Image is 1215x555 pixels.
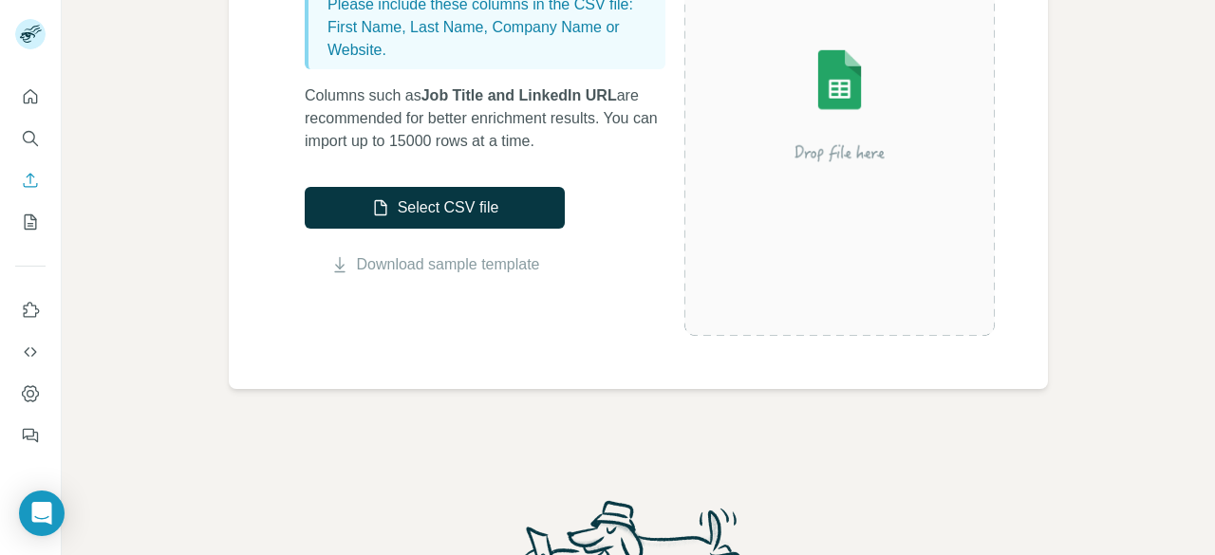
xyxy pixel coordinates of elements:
p: First Name, Last Name, Company Name or Website. [327,16,658,62]
span: Job Title and LinkedIn URL [421,87,617,103]
button: Quick start [15,80,46,114]
button: Use Surfe on LinkedIn [15,293,46,327]
button: Use Surfe API [15,335,46,369]
button: Enrich CSV [15,163,46,197]
a: Download sample template [357,253,540,276]
p: Columns such as are recommended for better enrichment results. You can import up to 15000 rows at... [305,84,684,153]
button: Select CSV file [305,187,565,229]
img: Surfe Illustration - Drop file here or select below [684,1,995,208]
div: Open Intercom Messenger [19,490,65,536]
button: My lists [15,205,46,239]
button: Search [15,121,46,156]
button: Dashboard [15,377,46,411]
button: Feedback [15,418,46,453]
button: Download sample template [305,253,565,276]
